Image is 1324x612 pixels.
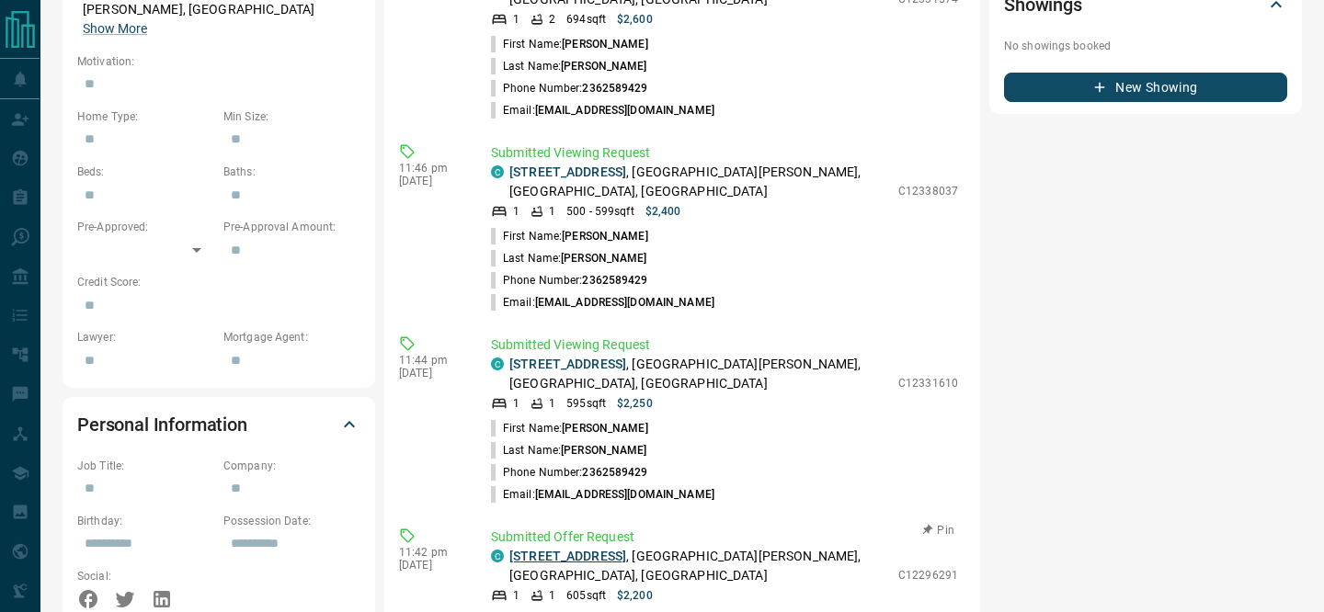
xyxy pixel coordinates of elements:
p: Email: [491,102,714,119]
p: Possession Date: [223,513,360,529]
p: $2,200 [617,587,653,604]
p: 1 [549,587,555,604]
p: $2,600 [617,11,653,28]
button: Show More [83,19,147,39]
span: [PERSON_NAME] [562,422,647,435]
p: Phone Number: [491,464,648,481]
p: Company: [223,458,360,474]
button: Pin [912,522,965,538]
p: 11:42 pm [399,546,463,559]
p: Submitted Viewing Request [491,143,958,163]
p: No showings booked [1004,38,1287,54]
p: 2 [549,11,555,28]
p: [DATE] [399,559,463,572]
p: Birthday: [77,513,214,529]
p: $2,250 [617,395,653,412]
p: Social: [77,568,214,584]
p: Phone Number: [491,80,648,96]
p: 595 sqft [566,395,606,412]
p: 1 [513,11,519,28]
p: Pre-Approved: [77,219,214,235]
span: [EMAIL_ADDRESS][DOMAIN_NAME] [535,104,714,117]
p: C12296291 [898,567,958,584]
span: [PERSON_NAME] [561,252,646,265]
p: 1 [513,587,519,604]
div: condos.ca [491,165,504,178]
a: [STREET_ADDRESS] [509,357,626,371]
p: First Name: [491,228,648,244]
p: Email: [491,486,714,503]
p: Home Type: [77,108,214,125]
p: First Name: [491,420,648,436]
p: Credit Score: [77,274,360,290]
p: $2,400 [645,203,681,220]
p: Email: [491,294,714,311]
h2: Personal Information [77,410,247,439]
p: First Name: [491,36,648,52]
p: 1 [549,203,555,220]
p: Baths: [223,164,360,180]
p: , [GEOGRAPHIC_DATA][PERSON_NAME], [GEOGRAPHIC_DATA], [GEOGRAPHIC_DATA] [509,547,889,585]
p: Lawyer: [77,329,214,346]
p: Min Size: [223,108,360,125]
p: 1 [513,395,519,412]
span: [EMAIL_ADDRESS][DOMAIN_NAME] [535,488,714,501]
span: [EMAIL_ADDRESS][DOMAIN_NAME] [535,296,714,309]
p: 500 - 599 sqft [566,203,633,220]
p: Motivation: [77,53,360,70]
p: Phone Number: [491,272,648,289]
p: Last Name: [491,58,647,74]
p: Mortgage Agent: [223,329,360,346]
p: 694 sqft [566,11,606,28]
span: [PERSON_NAME] [562,230,647,243]
p: Beds: [77,164,214,180]
span: [PERSON_NAME] [561,444,646,457]
p: 1 [513,203,519,220]
p: C12331610 [898,375,958,391]
button: New Showing [1004,73,1287,102]
p: Pre-Approval Amount: [223,219,360,235]
p: [DATE] [399,367,463,380]
span: 2362589429 [582,466,647,479]
p: , [GEOGRAPHIC_DATA][PERSON_NAME], [GEOGRAPHIC_DATA], [GEOGRAPHIC_DATA] [509,163,889,201]
p: 11:44 pm [399,354,463,367]
p: Submitted Offer Request [491,527,958,547]
p: [DATE] [399,175,463,187]
p: Submitted Viewing Request [491,335,958,355]
span: 2362589429 [582,82,647,95]
span: [PERSON_NAME] [561,60,646,73]
div: condos.ca [491,550,504,562]
span: [PERSON_NAME] [562,38,647,51]
span: 2362589429 [582,274,647,287]
p: , [GEOGRAPHIC_DATA][PERSON_NAME], [GEOGRAPHIC_DATA], [GEOGRAPHIC_DATA] [509,355,889,393]
p: 11:46 pm [399,162,463,175]
a: [STREET_ADDRESS] [509,164,626,179]
p: 1 [549,395,555,412]
p: C12338037 [898,183,958,199]
p: Job Title: [77,458,214,474]
p: 605 sqft [566,587,606,604]
a: [STREET_ADDRESS] [509,549,626,563]
p: Last Name: [491,442,647,459]
p: Last Name: [491,250,647,266]
div: Personal Information [77,402,360,447]
div: condos.ca [491,357,504,370]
